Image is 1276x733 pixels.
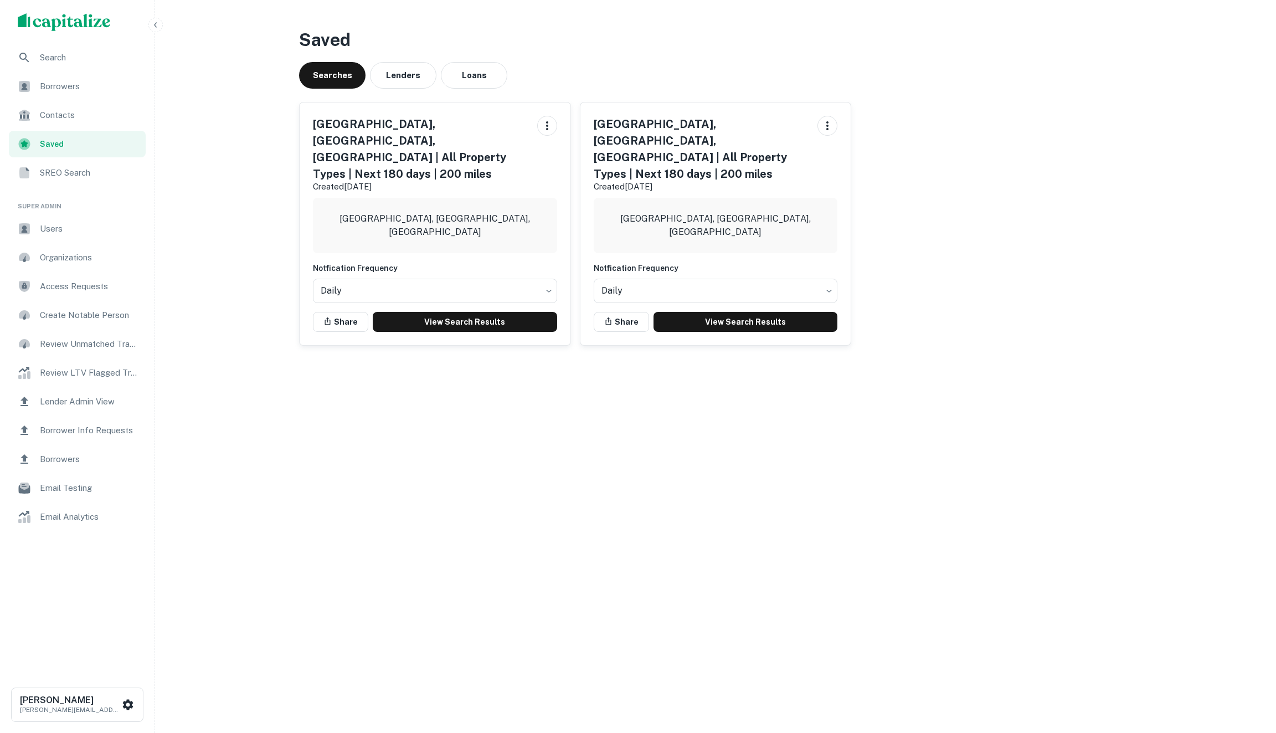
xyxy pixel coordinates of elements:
[9,244,146,271] a: Organizations
[9,331,146,357] a: Review Unmatched Transactions
[594,116,809,182] h5: [GEOGRAPHIC_DATA], [GEOGRAPHIC_DATA], [GEOGRAPHIC_DATA] | All Property Types | Next 180 days | 20...
[40,309,139,322] span: Create Notable Person
[40,138,139,150] span: Saved
[9,504,146,530] a: Email Analytics
[9,160,146,186] a: SREO Search
[40,510,139,524] span: Email Analytics
[313,262,557,274] h6: Notfication Frequency
[40,366,139,380] span: Review LTV Flagged Transactions
[40,166,139,180] span: SREO Search
[9,273,146,300] a: Access Requests
[313,312,368,332] button: Share
[313,275,557,306] div: Without label
[654,312,838,332] a: View Search Results
[40,280,139,293] span: Access Requests
[603,212,829,239] p: [GEOGRAPHIC_DATA], [GEOGRAPHIC_DATA], [GEOGRAPHIC_DATA]
[9,131,146,157] a: Saved
[9,188,146,216] li: Super Admin
[40,109,139,122] span: Contacts
[322,212,548,239] p: [GEOGRAPHIC_DATA], [GEOGRAPHIC_DATA], [GEOGRAPHIC_DATA]
[20,705,120,715] p: [PERSON_NAME][EMAIL_ADDRESS][DOMAIN_NAME]
[373,312,557,332] a: View Search Results
[9,44,146,71] a: Search
[40,453,139,466] span: Borrowers
[299,62,366,89] button: Searches
[370,62,436,89] button: Lenders
[9,73,146,100] a: Borrowers
[594,275,838,306] div: Without label
[9,302,146,329] a: Create Notable Person
[594,180,809,193] p: Created [DATE]
[9,446,146,473] a: Borrowers
[594,262,838,274] h6: Notfication Frequency
[1221,609,1276,662] iframe: Chat Widget
[11,688,143,722] button: [PERSON_NAME][PERSON_NAME][EMAIL_ADDRESS][DOMAIN_NAME]
[9,475,146,501] a: Email Testing
[40,395,139,408] span: Lender Admin View
[313,180,528,193] p: Created [DATE]
[40,51,139,64] span: Search
[40,424,139,437] span: Borrower Info Requests
[20,696,120,705] h6: [PERSON_NAME]
[40,337,139,351] span: Review Unmatched Transactions
[40,222,139,235] span: Users
[9,360,146,386] a: Review LTV Flagged Transactions
[441,62,507,89] button: Loans
[40,481,139,495] span: Email Testing
[9,102,146,129] a: Contacts
[9,388,146,415] a: Lender Admin View
[313,116,528,182] h5: [GEOGRAPHIC_DATA], [GEOGRAPHIC_DATA], [GEOGRAPHIC_DATA] | All Property Types | Next 180 days | 20...
[40,80,139,93] span: Borrowers
[9,417,146,444] a: Borrower Info Requests
[18,13,111,31] img: capitalize-logo.png
[594,312,649,332] button: Share
[9,216,146,242] a: Users
[40,251,139,264] span: Organizations
[299,27,1132,53] h3: Saved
